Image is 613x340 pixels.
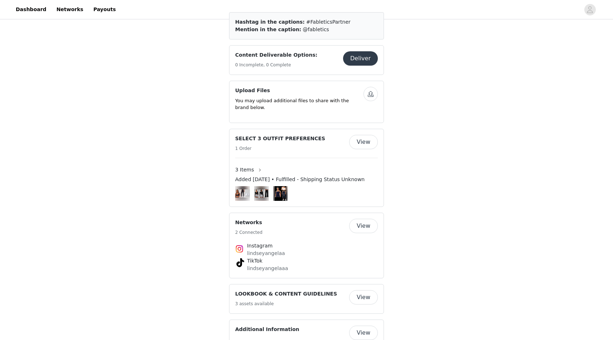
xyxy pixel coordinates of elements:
[349,219,378,233] button: View
[235,135,325,142] h4: SELECT 3 OUTFIT PREFERENCES
[11,1,51,18] a: Dashboard
[254,189,269,198] img: #8 OUTFIT
[229,129,384,207] div: SELECT 3 OUTFIT PREFERENCES
[275,186,286,201] img: #3 OUTFIT
[343,51,378,66] button: Deliver
[349,290,378,304] button: View
[235,176,365,183] span: Added [DATE] • Fulfilled - Shipping Status Unknown
[235,19,305,25] span: Hashtag in the captions:
[235,62,317,68] h5: 0 Incomplete, 0 Complete
[229,213,384,278] div: Networks
[247,250,366,257] p: lindseyangelaa
[235,27,301,32] span: Mention in the caption:
[235,326,299,333] h4: Additional Information
[247,242,366,250] h4: Instagram
[235,301,337,307] h5: 3 assets available
[235,51,317,59] h4: Content Deliverable Options:
[349,326,378,340] button: View
[52,1,87,18] a: Networks
[306,19,351,25] span: #FableticsPartner
[229,45,384,75] div: Content Deliverable Options:
[349,135,378,149] button: View
[235,166,254,174] span: 3 Items
[235,145,325,152] h5: 1 Order
[247,265,366,272] p: lindseyangelaaa
[235,219,262,226] h4: Networks
[235,290,337,298] h4: LOOKBOOK & CONTENT GUIDELINES
[235,229,262,236] h5: 2 Connected
[229,284,384,314] div: LOOKBOOK & CONTENT GUIDELINES
[235,97,363,111] p: You may upload additional files to share with the brand below.
[235,87,363,94] h4: Upload Files
[247,257,366,265] h4: TikTok
[273,184,288,203] img: Image Background Blur
[235,189,250,198] img: #13 OUTFIT
[235,245,244,253] img: Instagram Icon
[303,27,329,32] span: @fabletics
[586,4,593,15] div: avatar
[89,1,120,18] a: Payouts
